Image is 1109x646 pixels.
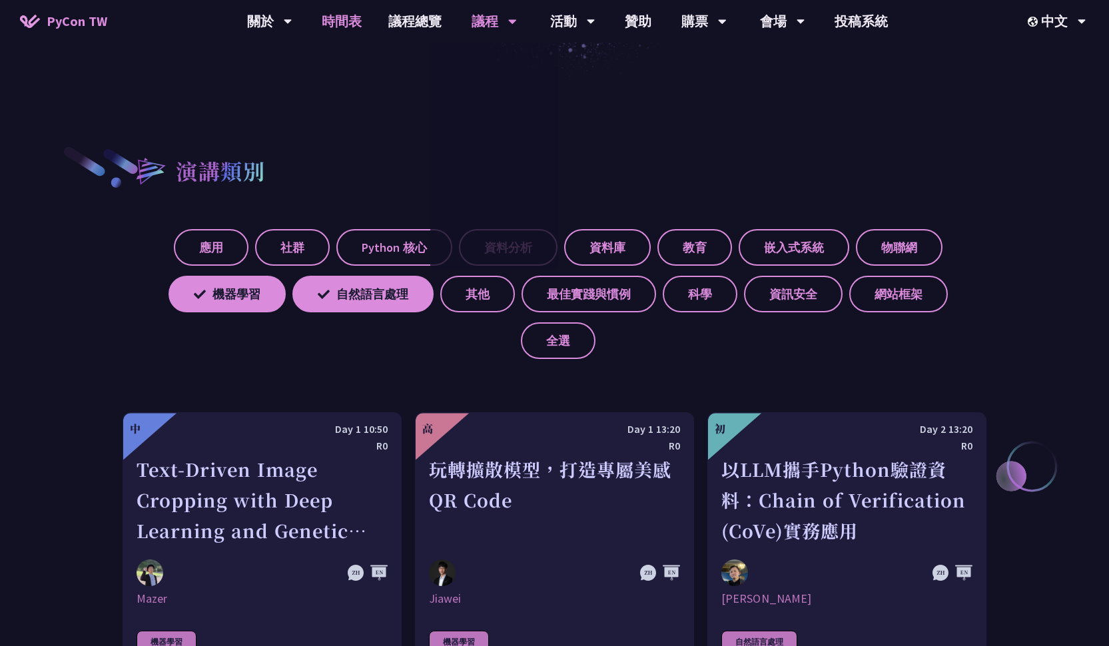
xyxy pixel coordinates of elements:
div: Day 1 10:50 [137,421,388,438]
img: heading-bullet [123,145,176,196]
label: 科學 [663,276,737,312]
label: 物聯網 [856,229,942,266]
label: 資料庫 [564,229,651,266]
div: 以LLM攜手Python驗證資料：Chain of Verification (CoVe)實務應用 [721,454,972,546]
div: 中 [130,421,141,437]
div: R0 [721,438,972,454]
div: Day 2 13:20 [721,421,972,438]
div: Text-Driven Image Cropping with Deep Learning and Genetic Algorithm [137,454,388,546]
label: Python 核心 [336,229,452,266]
label: 其他 [440,276,515,312]
div: [PERSON_NAME] [721,591,972,607]
label: 社群 [255,229,330,266]
img: Mazer [137,559,163,586]
span: PyCon TW [47,11,107,31]
label: 應用 [174,229,248,266]
div: Jiawei [429,591,680,607]
label: 資訊安全 [744,276,843,312]
div: R0 [429,438,680,454]
div: Day 1 13:20 [429,421,680,438]
label: 機器學習 [169,276,286,312]
label: 最佳實踐與慣例 [522,276,656,312]
label: 嵌入式系統 [739,229,849,266]
div: 高 [422,421,433,437]
h2: 演講類別 [176,155,265,186]
label: 網站框架 [849,276,948,312]
div: Mazer [137,591,388,607]
img: Home icon of PyCon TW 2025 [20,15,40,28]
label: 教育 [657,229,732,266]
img: Locale Icon [1028,17,1041,27]
div: 玩轉擴散模型，打造專屬美感 QR Code [429,454,680,546]
label: 自然語言處理 [292,276,434,312]
div: 初 [715,421,725,437]
img: Kevin Tseng [721,559,748,586]
div: R0 [137,438,388,454]
a: PyCon TW [7,5,121,38]
label: 全選 [521,322,595,359]
img: Jiawei [429,559,456,587]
